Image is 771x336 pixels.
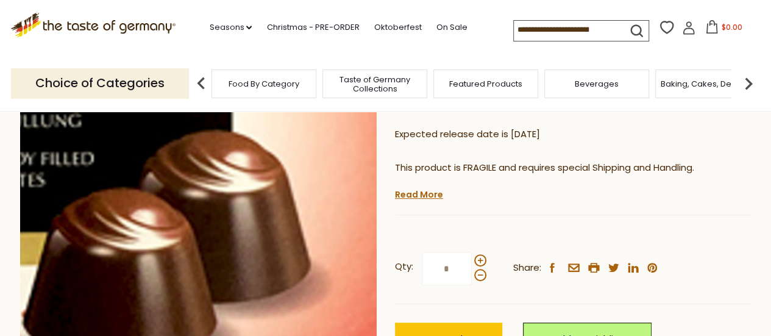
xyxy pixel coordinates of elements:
a: Food By Category [229,79,299,88]
p: This product is FRAGILE and requires special Shipping and Handling. [395,160,751,176]
li: We will ship this product in heat-protective, cushioned packaging and ice during warm weather mon... [407,185,751,200]
a: Baking, Cakes, Desserts [661,79,755,88]
span: ( ) [443,101,496,113]
a: Beverages [575,79,619,88]
a: Seasons [209,21,252,34]
img: previous arrow [189,71,213,96]
img: next arrow [736,71,761,96]
a: On Sale [436,21,467,34]
strong: Qty: [395,259,413,274]
a: Read More [395,188,443,201]
p: Expected release date is [DATE] [395,127,751,142]
p: Choice of Categories [11,68,189,98]
a: Featured Products [449,79,522,88]
span: $0.00 [721,22,742,32]
button: $0.00 [698,20,750,38]
a: Taste of Germany Collections [326,75,424,93]
a: Christmas - PRE-ORDER [266,21,359,34]
a: Oktoberfest [374,21,421,34]
input: Qty: [422,252,472,285]
span: Share: [513,260,541,276]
